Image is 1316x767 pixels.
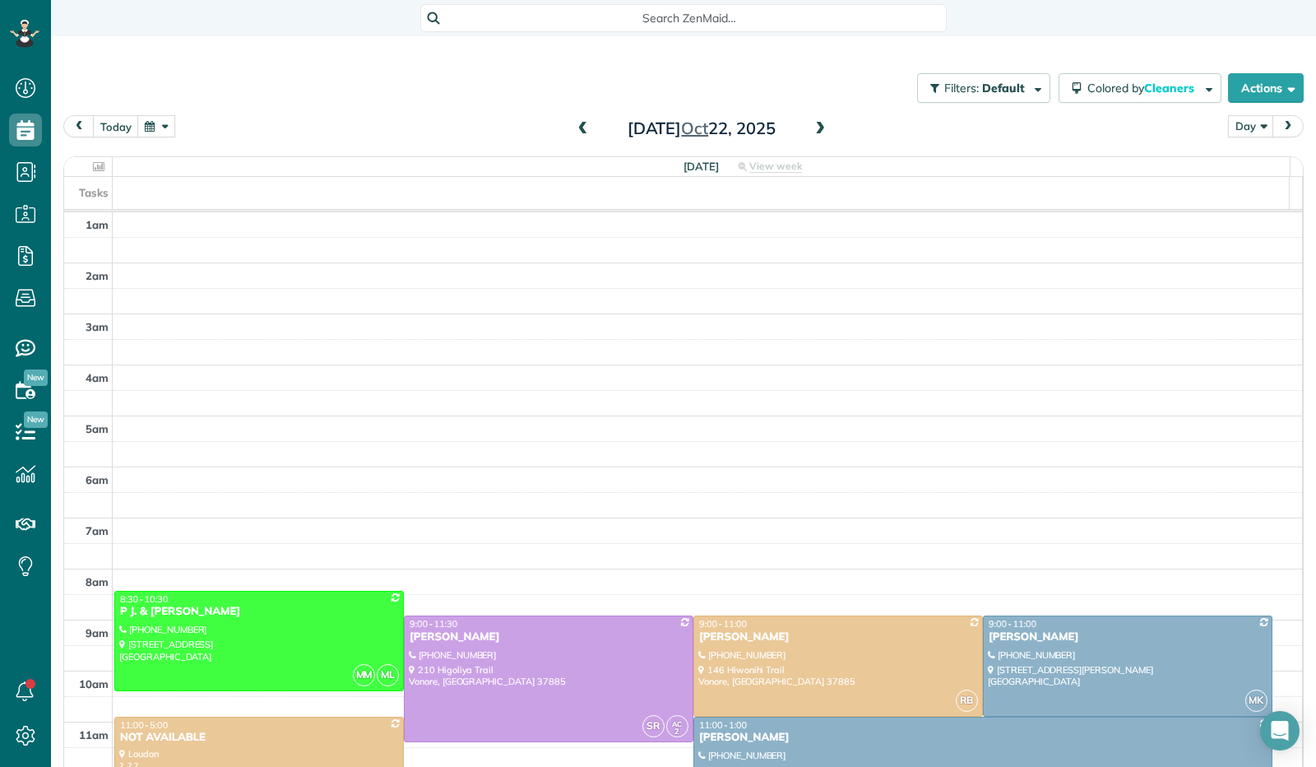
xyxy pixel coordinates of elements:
[1272,115,1304,137] button: next
[917,73,1050,103] button: Filters: Default
[120,593,168,605] span: 8:30 - 10:30
[749,160,802,173] span: View week
[699,719,747,731] span: 11:00 - 1:00
[982,81,1026,95] span: Default
[86,575,109,588] span: 8am
[24,411,48,428] span: New
[86,422,109,435] span: 5am
[353,664,375,686] span: MM
[989,618,1036,630] span: 9:00 - 11:00
[1087,81,1200,95] span: Colored by
[667,724,688,740] small: 2
[79,186,109,199] span: Tasks
[1059,73,1221,103] button: Colored byCleaners
[86,626,109,639] span: 9am
[988,630,1267,644] div: [PERSON_NAME]
[599,119,804,137] h2: [DATE] 22, 2025
[699,618,747,630] span: 9:00 - 11:00
[944,81,979,95] span: Filters:
[1260,711,1300,751] div: Open Intercom Messenger
[24,370,48,386] span: New
[86,371,109,384] span: 4am
[642,715,665,737] span: SR
[93,115,139,137] button: today
[79,677,109,690] span: 10am
[909,73,1050,103] a: Filters: Default
[86,473,109,486] span: 6am
[1228,115,1274,137] button: Day
[698,630,978,644] div: [PERSON_NAME]
[86,320,109,333] span: 3am
[672,719,682,728] span: AC
[119,731,399,745] div: NOT AVAILABLE
[681,118,708,138] span: Oct
[119,605,399,619] div: P J. & [PERSON_NAME]
[410,618,457,630] span: 9:00 - 11:30
[683,160,719,173] span: [DATE]
[79,728,109,741] span: 11am
[956,690,978,712] span: RB
[1144,81,1197,95] span: Cleaners
[63,115,95,137] button: prev
[86,218,109,231] span: 1am
[698,731,1267,745] div: [PERSON_NAME]
[1245,690,1267,712] span: MK
[1228,73,1304,103] button: Actions
[86,269,109,282] span: 2am
[120,719,168,731] span: 11:00 - 5:00
[409,630,688,644] div: [PERSON_NAME]
[377,664,399,686] span: ML
[86,524,109,537] span: 7am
